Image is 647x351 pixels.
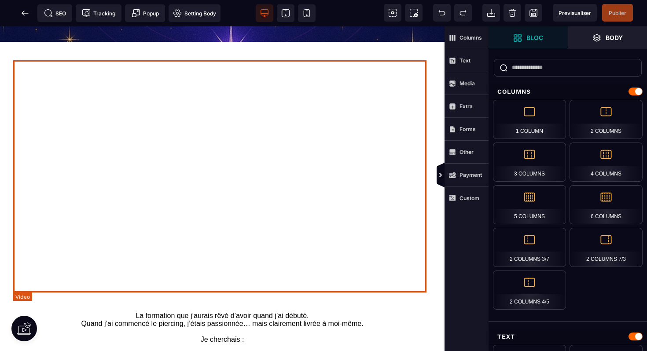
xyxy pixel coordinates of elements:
[609,10,626,16] span: Publier
[570,185,643,224] div: 6 Columns
[559,10,591,16] span: Previsualiser
[460,34,482,41] strong: Columns
[493,143,566,182] div: 3 Columns
[460,195,479,201] strong: Custom
[460,80,475,87] strong: Media
[460,126,476,132] strong: Forms
[82,9,115,18] span: Tracking
[570,143,643,182] div: 4 Columns
[384,4,401,22] span: View components
[568,26,647,49] span: Open Layer Manager
[489,329,647,345] div: Text
[606,34,623,41] strong: Body
[493,100,566,139] div: 1 Column
[493,228,566,267] div: 2 Columns 3/7
[405,4,423,22] span: Screenshot
[460,57,471,64] strong: Text
[173,9,216,18] span: Setting Body
[489,84,647,100] div: Columns
[460,103,473,110] strong: Extra
[553,4,597,22] span: Preview
[493,185,566,224] div: 5 Columns
[460,149,474,155] strong: Other
[132,9,159,18] span: Popup
[526,34,543,41] strong: Bloc
[493,271,566,310] div: 2 Columns 4/5
[13,29,431,263] div: Présentation formation Piercing
[44,9,66,18] span: SEO
[489,26,568,49] span: Open Blocks
[460,172,482,178] strong: Payment
[570,228,643,267] div: 2 Columns 7/3
[570,100,643,139] div: 2 Columns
